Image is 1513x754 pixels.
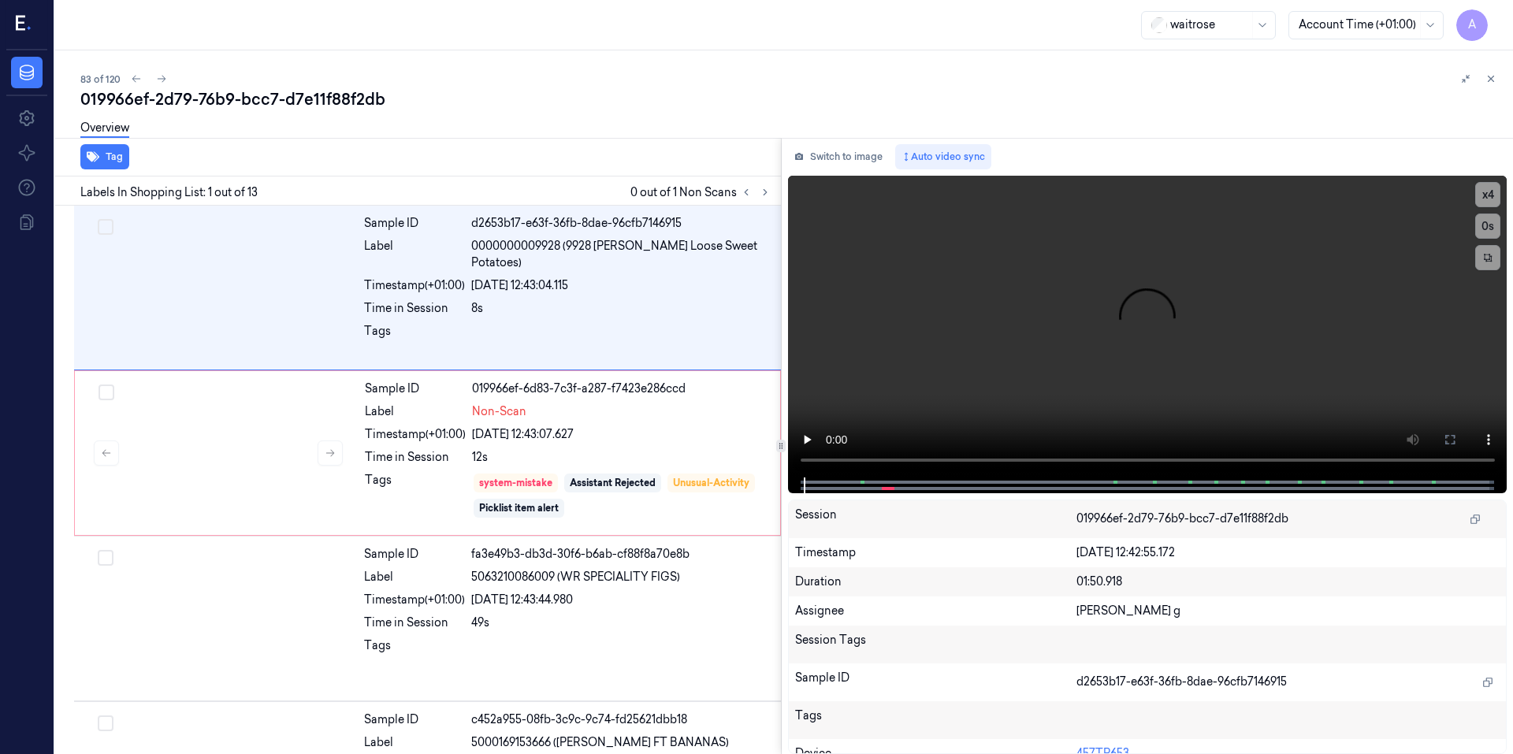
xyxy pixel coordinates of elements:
[365,472,466,519] div: Tags
[364,238,465,271] div: Label
[364,569,465,585] div: Label
[365,426,466,443] div: Timestamp (+01:00)
[479,501,559,515] div: Picklist item alert
[795,574,1077,590] div: Duration
[471,238,771,271] span: 0000000009928 (9928 [PERSON_NAME] Loose Sweet Potatoes)
[365,449,466,466] div: Time in Session
[365,403,466,420] div: Label
[795,544,1077,561] div: Timestamp
[479,476,552,490] div: system-mistake
[471,215,771,232] div: d2653b17-e63f-36fb-8dae-96cfb7146915
[364,734,465,751] div: Label
[471,734,729,751] span: 5000169153666 ([PERSON_NAME] FT BANANAS)
[1475,214,1500,239] button: 0s
[80,144,129,169] button: Tag
[364,215,465,232] div: Sample ID
[471,615,771,631] div: 49s
[98,550,113,566] button: Select row
[1076,603,1500,619] div: [PERSON_NAME] g
[364,592,465,608] div: Timestamp (+01:00)
[795,670,1077,695] div: Sample ID
[1076,574,1500,590] div: 01:50.918
[98,715,113,731] button: Select row
[788,144,889,169] button: Switch to image
[1076,511,1288,527] span: 019966ef-2d79-76b9-bcc7-d7e11f88f2db
[364,637,465,663] div: Tags
[472,381,771,397] div: 019966ef-6d83-7c3f-a287-f7423e286ccd
[795,603,1077,619] div: Assignee
[365,381,466,397] div: Sample ID
[471,711,771,728] div: c452a955-08fb-3c9c-9c74-fd25621dbb18
[1076,674,1287,690] span: d2653b17-e63f-36fb-8dae-96cfb7146915
[472,426,771,443] div: [DATE] 12:43:07.627
[80,120,129,138] a: Overview
[364,615,465,631] div: Time in Session
[99,384,114,400] button: Select row
[1456,9,1488,41] button: A
[98,219,113,235] button: Select row
[673,476,749,490] div: Unusual-Activity
[471,592,771,608] div: [DATE] 12:43:44.980
[570,476,656,490] div: Assistant Rejected
[795,632,1077,657] div: Session Tags
[471,546,771,563] div: fa3e49b3-db3d-30f6-b6ab-cf88f8a70e8b
[471,569,680,585] span: 5063210086009 (WR SPECIALITY FIGS)
[630,183,775,202] span: 0 out of 1 Non Scans
[364,323,465,348] div: Tags
[364,300,465,317] div: Time in Session
[895,144,991,169] button: Auto video sync
[80,184,258,201] span: Labels In Shopping List: 1 out of 13
[80,72,121,86] span: 83 of 120
[471,277,771,294] div: [DATE] 12:43:04.115
[1076,544,1500,561] div: [DATE] 12:42:55.172
[795,507,1077,532] div: Session
[80,88,1500,110] div: 019966ef-2d79-76b9-bcc7-d7e11f88f2db
[472,403,526,420] span: Non-Scan
[795,708,1077,733] div: Tags
[364,546,465,563] div: Sample ID
[364,711,465,728] div: Sample ID
[364,277,465,294] div: Timestamp (+01:00)
[1475,182,1500,207] button: x4
[471,300,771,317] div: 8s
[472,449,771,466] div: 12s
